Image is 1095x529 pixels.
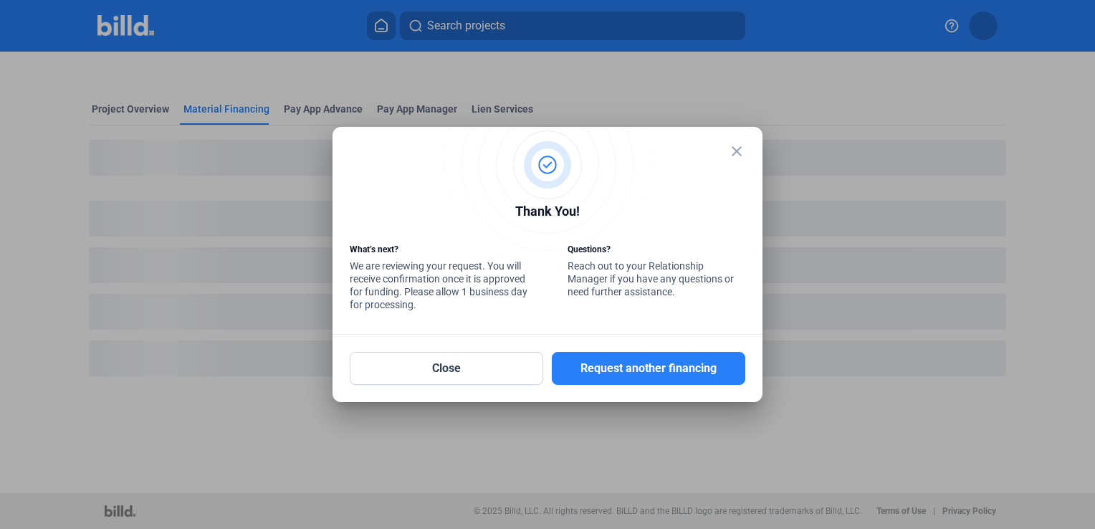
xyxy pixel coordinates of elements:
button: Request another financing [552,352,745,385]
div: Thank You! [350,201,745,225]
div: We are reviewing your request. You will receive confirmation once it is approved for funding. Ple... [350,243,527,315]
div: Questions? [568,243,745,259]
mat-icon: close [728,143,745,160]
div: Reach out to your Relationship Manager if you have any questions or need further assistance. [568,243,745,302]
div: What’s next? [350,243,527,259]
button: Close [350,352,543,385]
